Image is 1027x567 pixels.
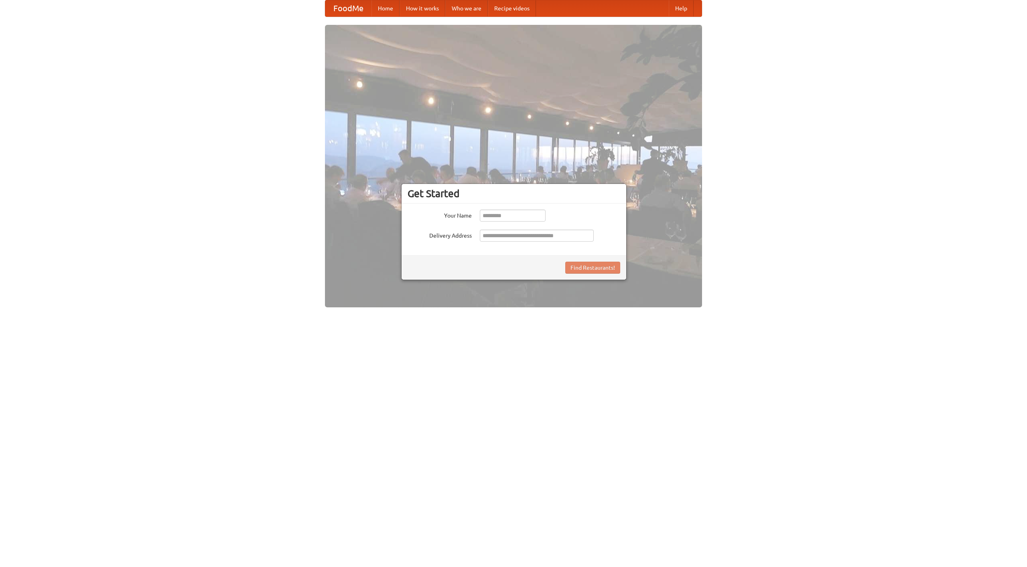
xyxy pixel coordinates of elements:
a: Help [669,0,694,16]
a: How it works [400,0,445,16]
button: Find Restaurants! [565,262,620,274]
a: Who we are [445,0,488,16]
a: Home [371,0,400,16]
a: Recipe videos [488,0,536,16]
a: FoodMe [325,0,371,16]
label: Delivery Address [408,230,472,240]
h3: Get Started [408,188,620,200]
label: Your Name [408,210,472,220]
